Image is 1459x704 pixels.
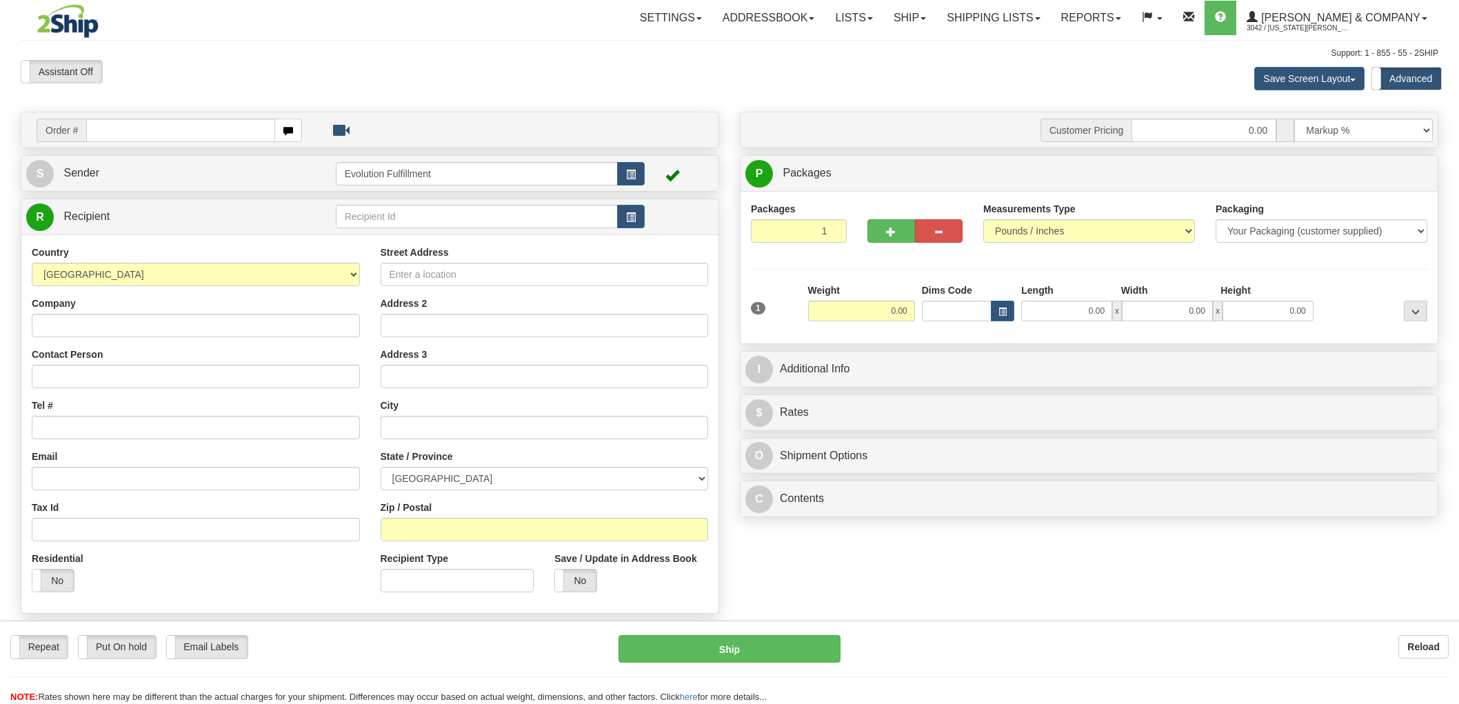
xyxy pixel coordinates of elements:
button: Save Screen Layout [1254,67,1365,90]
img: logo3042.jpg [21,3,115,39]
a: Shipping lists [936,1,1050,35]
a: Lists [825,1,883,35]
span: Customer Pricing [1040,119,1131,142]
label: Contact Person [32,348,103,361]
label: Tel # [32,399,53,412]
label: Save / Update in Address Book [554,552,696,565]
label: Address 3 [381,348,427,361]
b: Reload [1407,641,1440,652]
label: Address 2 [381,296,427,310]
span: I [745,356,773,383]
span: P [745,160,773,188]
label: Recipient Type [381,552,449,565]
a: Reports [1051,1,1131,35]
label: Measurements Type [983,202,1076,216]
label: Email [32,450,57,463]
a: Addressbook [712,1,825,35]
label: Email Labels [167,636,248,658]
a: R Recipient [26,203,301,231]
span: x [1112,301,1122,321]
label: State / Province [381,450,453,463]
a: $Rates [745,399,1433,427]
span: Recipient [63,210,110,222]
label: Street Address [381,245,449,259]
a: Ship [883,1,936,35]
a: P Packages [745,159,1433,188]
label: Dims Code [922,283,972,297]
label: Packages [751,202,796,216]
span: x [1213,301,1222,321]
a: OShipment Options [745,442,1433,470]
span: 3042 / [US_STATE][PERSON_NAME] [1247,21,1350,35]
label: Advanced [1372,68,1441,90]
span: [PERSON_NAME] & Company [1258,12,1420,23]
a: here [680,692,698,702]
label: Repeat [11,636,68,658]
label: Weight [808,283,840,297]
span: O [745,442,773,470]
span: R [26,203,54,231]
label: Height [1220,283,1251,297]
label: No [32,570,74,592]
span: 1 [751,302,765,314]
label: Residential [32,552,83,565]
input: Recipient Id [336,205,618,228]
input: Sender Id [336,162,618,185]
span: Order # [37,119,86,142]
span: NOTE: [10,692,38,702]
label: Zip / Postal [381,501,432,514]
span: C [745,485,773,513]
a: S Sender [26,159,336,188]
label: Assistant Off [21,61,102,83]
label: City [381,399,399,412]
label: No [555,570,596,592]
label: Length [1021,283,1054,297]
input: Enter a location [381,263,709,286]
label: Company [32,296,76,310]
button: Reload [1398,635,1449,658]
label: Country [32,245,69,259]
a: Settings [630,1,712,35]
span: Packages [783,167,831,179]
a: CContents [745,485,1433,513]
label: Width [1121,283,1148,297]
div: Support: 1 - 855 - 55 - 2SHIP [21,48,1438,59]
a: [PERSON_NAME] & Company 3042 / [US_STATE][PERSON_NAME] [1236,1,1438,35]
button: Ship [618,635,841,663]
div: ... [1404,301,1427,321]
label: Packaging [1216,202,1264,216]
label: Tax Id [32,501,59,514]
a: IAdditional Info [745,355,1433,383]
label: Put On hold [79,636,155,658]
span: $ [745,399,773,427]
iframe: chat widget [1427,281,1458,422]
span: S [26,160,54,188]
span: Sender [63,167,99,179]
